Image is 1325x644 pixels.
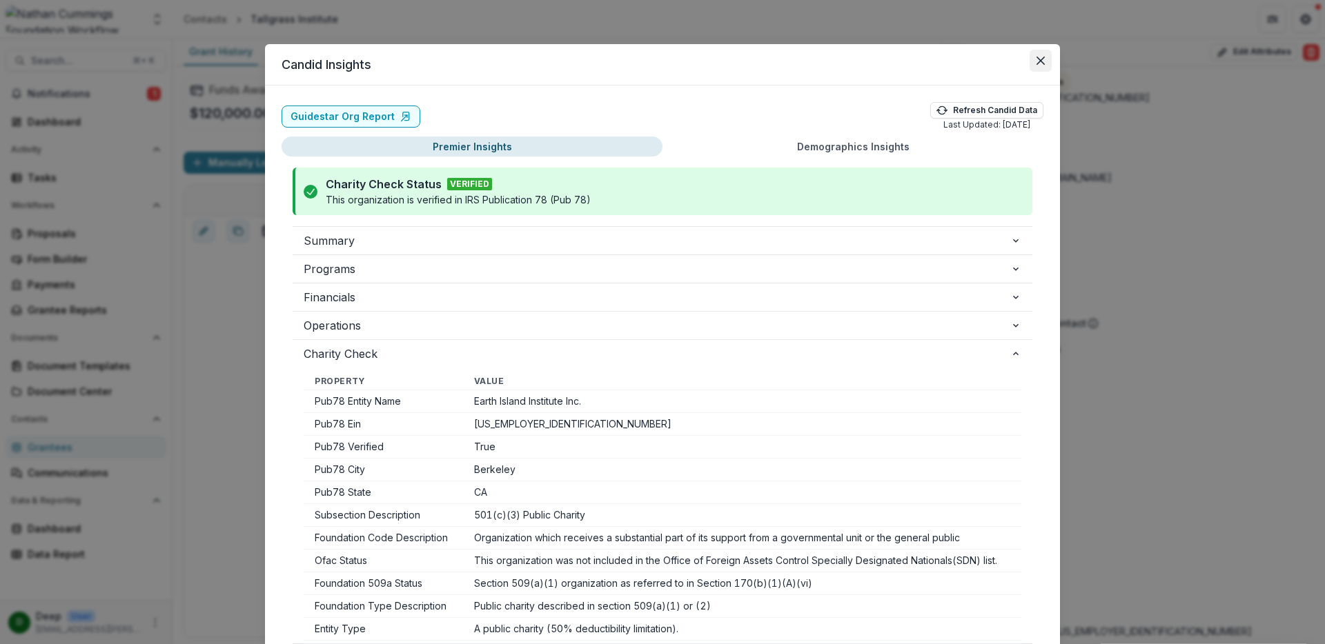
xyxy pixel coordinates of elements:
button: Demographics Insights [662,137,1043,157]
p: Charity Check Status [326,176,442,192]
td: Pub78 Entity Name [304,390,463,413]
td: Earth Island Institute Inc. [463,390,1021,413]
td: Foundation Code Description [304,527,463,550]
td: Pub78 State [304,481,463,504]
td: CA [463,481,1021,504]
td: Section 509(a)(1) organization as referred to in Section 170(b)(1)(A)(vi) [463,572,1021,595]
span: Charity Check [304,345,1010,362]
td: Ofac Status [304,550,463,572]
span: Summary [304,232,1010,249]
button: Summary [293,227,1032,254]
button: Programs [293,255,1032,283]
div: Charity Check [293,368,1032,643]
span: Programs [304,261,1010,277]
td: Foundation 509a Status [304,572,463,595]
button: Refresh Candid Data [930,102,1043,119]
td: 501(c)(3) Public Charity [463,504,1021,527]
button: Charity Check [293,340,1032,368]
span: Financials [304,289,1010,305]
td: Subsection Description [304,504,463,527]
a: Guidestar Org Report [282,105,420,128]
td: A public charity (50% deductibility limitation). [463,618,1021,641]
th: Property [304,373,463,390]
td: Pub78 Ein [304,413,463,436]
td: Public charity described in section 509(a)(1) or (2) [463,595,1021,618]
td: [US_EMPLOYER_IDENTIFICATION_NUMBER] [463,413,1021,436]
button: Close [1030,50,1052,72]
td: Entity Type [304,618,463,641]
button: Premier Insights [282,137,662,157]
p: Last Updated: [DATE] [943,119,1030,131]
span: VERIFIED [447,178,492,190]
button: Operations [293,312,1032,339]
th: Value [463,373,1021,390]
header: Candid Insights [265,44,1060,85]
button: Financials [293,283,1032,311]
td: Berkeley [463,459,1021,481]
td: Pub78 City [304,459,463,481]
td: True [463,436,1021,459]
td: Organization which receives a substantial part of its support from a governmental unit or the gen... [463,527,1021,550]
td: Pub78 Verified [304,436,463,459]
td: This organization was not included in the Office of Foreign Assets Control Specially Designated N... [463,550,1021,572]
span: Operations [304,317,1010,334]
td: Foundation Type Description [304,595,463,618]
p: This organization is verified in IRS Publication 78 (Pub 78) [326,192,591,207]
